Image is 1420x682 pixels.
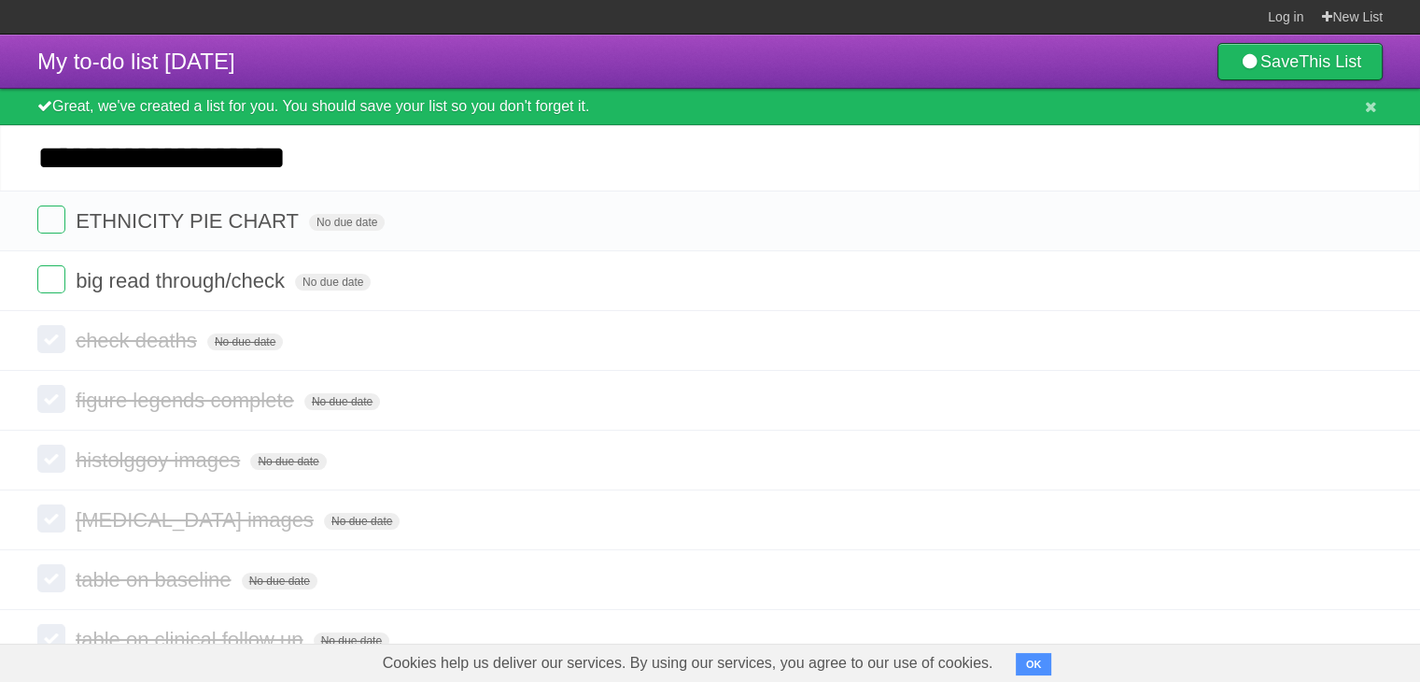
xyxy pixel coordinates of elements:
[76,389,299,412] span: figure legends complete
[1299,52,1361,71] b: This List
[314,632,389,649] span: No due date
[364,645,1012,682] span: Cookies help us deliver our services. By using our services, you agree to our use of cookies.
[1016,653,1052,675] button: OK
[76,628,307,651] span: table on clinical follow up
[37,385,65,413] label: Done
[309,214,385,231] span: No due date
[295,274,371,291] span: No due date
[76,209,303,233] span: ETHNICITY PIE CHART
[37,325,65,353] label: Done
[37,504,65,533] label: Done
[76,568,235,591] span: table on baseline
[37,49,235,74] span: My to-do list [DATE]
[76,508,318,532] span: [MEDICAL_DATA] images
[304,393,380,410] span: No due date
[242,573,317,590] span: No due date
[76,329,202,352] span: check deaths
[37,564,65,592] label: Done
[250,453,326,470] span: No due date
[76,269,289,292] span: big read through/check
[37,265,65,293] label: Done
[324,513,400,530] span: No due date
[1217,43,1383,80] a: SaveThis List
[37,445,65,473] label: Done
[76,448,245,472] span: histolggoy images
[207,334,283,350] span: No due date
[37,206,65,234] label: Done
[37,624,65,652] label: Done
